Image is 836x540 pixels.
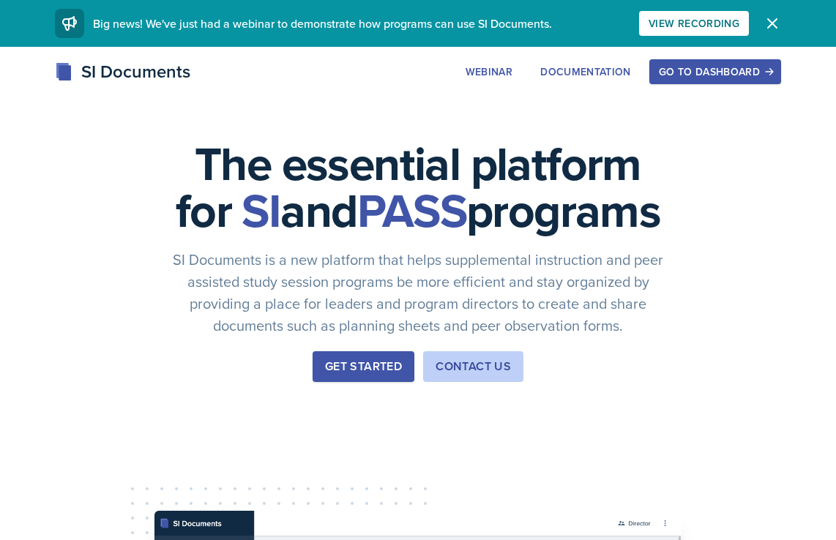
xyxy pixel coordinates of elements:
button: Webinar [456,59,522,84]
button: Get Started [313,351,414,382]
button: Contact Us [423,351,523,382]
div: Go to Dashboard [659,66,772,78]
button: Documentation [531,59,641,84]
div: SI Documents [55,59,190,85]
div: Documentation [540,66,631,78]
div: Webinar [466,66,512,78]
span: Big news! We've just had a webinar to demonstrate how programs can use SI Documents. [93,15,552,31]
button: View Recording [639,11,749,36]
button: Go to Dashboard [649,59,781,84]
div: Contact Us [436,358,511,375]
div: View Recording [649,18,739,29]
div: Get Started [325,358,402,375]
